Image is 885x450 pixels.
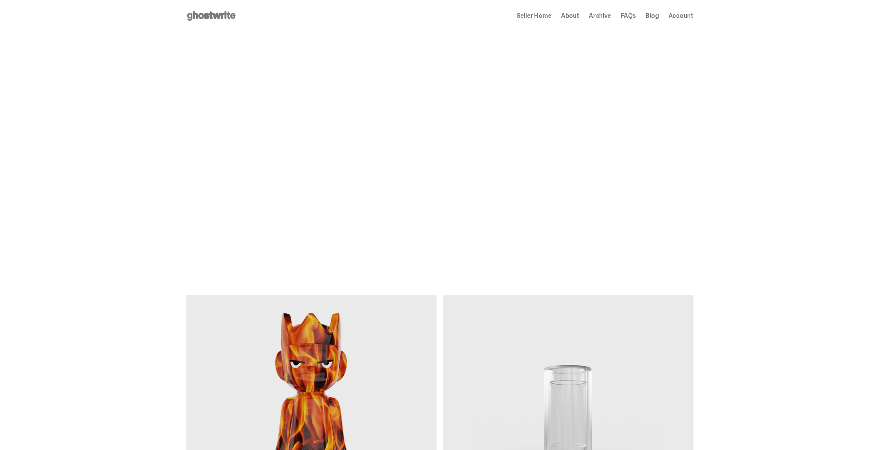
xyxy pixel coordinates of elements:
a: Account [669,13,693,19]
a: FAQs [621,13,636,19]
a: Archive [589,13,611,19]
a: About [561,13,579,19]
a: Seller Home [517,13,552,19]
a: Blog [646,13,659,19]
